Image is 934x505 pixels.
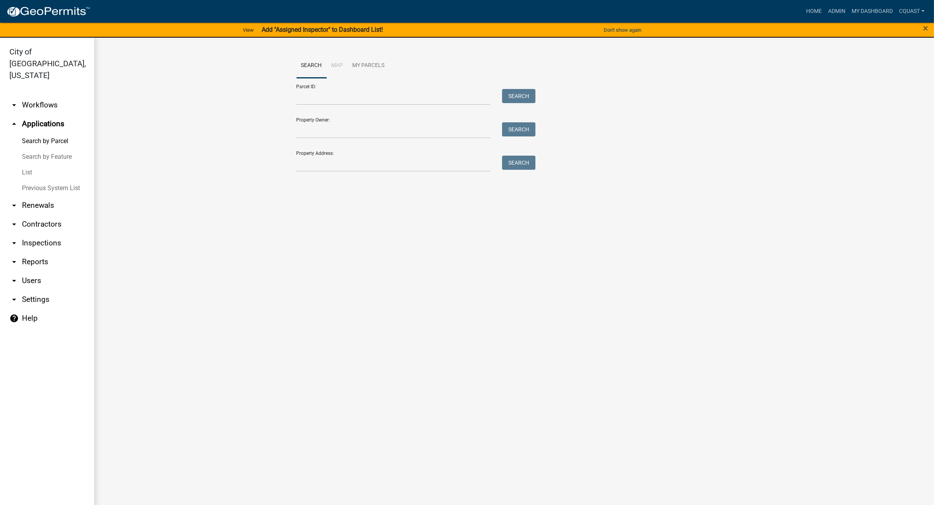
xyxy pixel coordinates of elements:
button: Don't show again [601,24,645,36]
button: Search [502,156,535,170]
a: Home [803,4,825,19]
i: arrow_drop_down [9,257,19,267]
i: arrow_drop_down [9,276,19,285]
strong: Add "Assigned Inspector" to Dashboard List! [262,26,383,33]
a: Admin [825,4,848,19]
i: arrow_drop_up [9,119,19,129]
i: arrow_drop_down [9,238,19,248]
a: View [240,24,257,36]
a: cquast [896,4,928,19]
i: arrow_drop_down [9,220,19,229]
a: My Dashboard [848,4,896,19]
i: arrow_drop_down [9,201,19,210]
button: Search [502,122,535,136]
i: arrow_drop_down [9,295,19,304]
span: × [923,23,928,34]
button: Search [502,89,535,103]
a: Search [297,53,327,78]
button: Close [923,24,928,33]
a: My Parcels [348,53,390,78]
i: arrow_drop_down [9,100,19,110]
i: help [9,314,19,323]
